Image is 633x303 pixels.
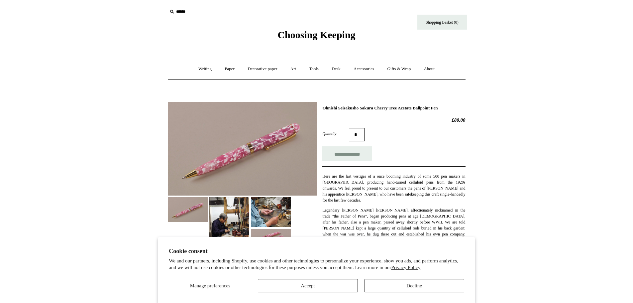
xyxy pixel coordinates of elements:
[190,283,230,288] span: Manage preferences
[219,60,241,78] a: Paper
[242,60,283,78] a: Decorative paper
[284,60,302,78] a: Art
[322,117,465,123] h2: £80.00
[322,131,349,137] label: Quantity
[168,102,317,196] img: Ohnishi Seisakusho Sakura Cherry Tree Acetate Ballpoint Pen
[365,279,464,292] button: Decline
[348,60,380,78] a: Accessories
[391,265,420,270] a: Privacy Policy
[169,248,464,255] h2: Cookie consent
[192,60,218,78] a: Writing
[258,279,358,292] button: Accept
[251,229,291,254] img: Ohnishi Seisakusho Sakura Cherry Tree Acetate Ballpoint Pen
[417,15,467,30] a: Shopping Basket (0)
[326,60,347,78] a: Desk
[418,60,441,78] a: About
[277,35,355,39] a: Choosing Keeping
[322,105,465,111] h1: Ohnishi Seisakusho Sakura Cherry Tree Acetate Ballpoint Pen
[169,258,464,271] p: We and our partners, including Shopify, use cookies and other technologies to personalize your ex...
[322,207,465,291] p: Legendary [PERSON_NAME] [PERSON_NAME], affectionately nicknamed in the trade "the Father of Pens"...
[277,29,355,40] span: Choosing Keeping
[322,173,465,203] p: Here are the last vestiges of a once booming industry of some 500 pen makers in [GEOGRAPHIC_DATA]...
[209,197,249,260] img: Ohnishi Seisakusho Sakura Cherry Tree Acetate Ballpoint Pen
[381,60,417,78] a: Gifts & Wrap
[251,197,291,227] img: Ohnishi Seisakusho Sakura Cherry Tree Acetate Ballpoint Pen
[168,197,208,222] img: Ohnishi Seisakusho Sakura Cherry Tree Acetate Ballpoint Pen
[303,60,325,78] a: Tools
[169,279,251,292] button: Manage preferences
